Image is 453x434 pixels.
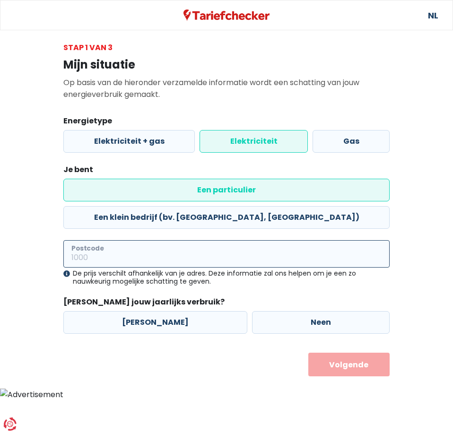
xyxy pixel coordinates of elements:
div: De prijs verschilt afhankelijk van je adres. Deze informatie zal ons helpen om je een zo nauwkeur... [63,269,390,286]
label: Elektriciteit + gas [63,130,195,153]
label: Een particulier [63,179,390,201]
label: Gas [313,130,390,153]
label: Elektriciteit [200,130,308,153]
div: Stap 1 van 3 [63,42,390,53]
p: Op basis van de hieronder verzamelde informatie wordt een schatting van jouw energieverbruik gema... [63,77,390,100]
label: Neen [252,311,390,334]
button: Volgende [308,353,390,376]
legend: [PERSON_NAME] jouw jaarlijks verbruik? [63,296,390,311]
label: [PERSON_NAME] [63,311,247,334]
input: 1000 [63,240,390,268]
label: Een klein bedrijf (bv. [GEOGRAPHIC_DATA], [GEOGRAPHIC_DATA]) [63,206,390,229]
h1: Mijn situatie [63,58,390,72]
img: Tariefchecker logo [183,9,270,21]
legend: Je bent [63,164,390,179]
a: NL [428,0,437,30]
legend: Energietype [63,115,390,130]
